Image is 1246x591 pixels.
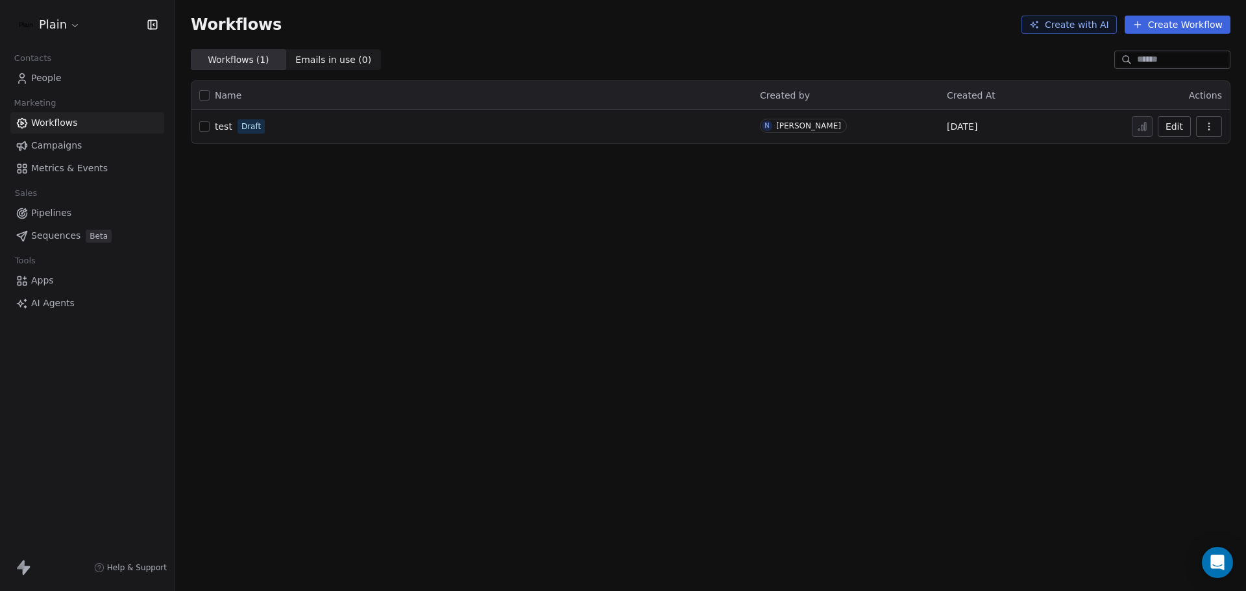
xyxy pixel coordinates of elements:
[760,90,810,101] span: Created by
[31,229,80,243] span: Sequences
[39,16,67,33] span: Plain
[1158,116,1191,137] button: Edit
[10,225,164,247] a: SequencesBeta
[10,270,164,291] a: Apps
[31,296,75,310] span: AI Agents
[10,67,164,89] a: People
[9,251,41,271] span: Tools
[295,53,371,67] span: Emails in use ( 0 )
[86,230,112,243] span: Beta
[8,93,62,113] span: Marketing
[215,121,232,132] span: test
[10,158,164,179] a: Metrics & Events
[1189,90,1222,101] span: Actions
[764,121,770,131] div: N
[947,120,977,133] span: [DATE]
[31,274,54,287] span: Apps
[94,562,167,573] a: Help & Support
[31,162,108,175] span: Metrics & Events
[10,112,164,134] a: Workflows
[31,71,62,85] span: People
[215,120,232,133] a: test
[1021,16,1117,34] button: Create with AI
[16,14,83,36] button: Plain
[10,202,164,224] a: Pipelines
[776,121,841,130] div: [PERSON_NAME]
[191,16,282,34] span: Workflows
[31,139,82,152] span: Campaigns
[18,17,34,32] img: Plain-Logo-Tile.png
[10,135,164,156] a: Campaigns
[107,562,167,573] span: Help & Support
[9,184,43,203] span: Sales
[10,293,164,314] a: AI Agents
[31,206,71,220] span: Pipelines
[215,89,241,103] span: Name
[1202,547,1233,578] div: Open Intercom Messenger
[8,49,57,68] span: Contacts
[947,90,996,101] span: Created At
[1125,16,1230,34] button: Create Workflow
[241,121,261,132] span: Draft
[31,116,78,130] span: Workflows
